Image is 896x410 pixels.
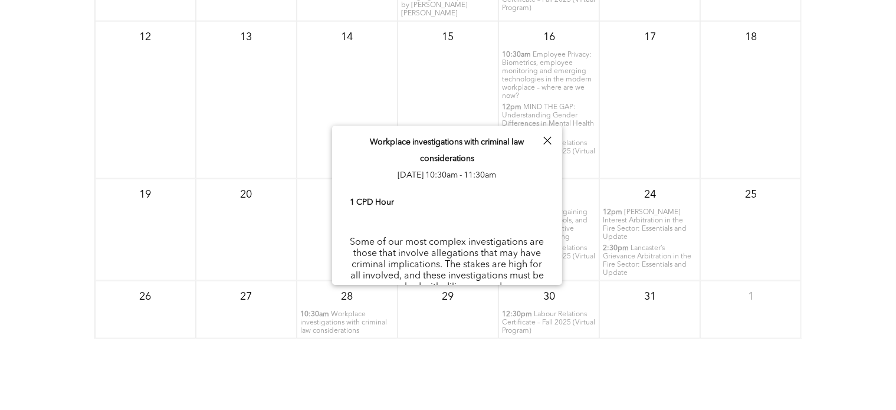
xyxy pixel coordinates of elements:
p: 12 [134,27,156,48]
p: 13 [235,27,257,48]
span: Workplace investigations with criminal law considerations [370,138,524,163]
p: 18 [740,27,762,48]
p: Some of our most complex investigations are those that involve allegations that may have criminal... [350,237,544,293]
p: 27 [235,286,257,307]
p: 29 [437,286,458,307]
p: 1 [740,286,762,307]
p: 28 [336,286,357,307]
p: 15 [437,27,458,48]
span: 2:30pm [603,244,629,252]
span: Employee Privacy: Biometrics, employee monitoring and emerging technologies in the modern workpla... [502,51,592,100]
p: 25 [740,184,762,205]
p: 31 [639,286,661,307]
p: 26 [134,286,156,307]
span: [DATE] 10:30am - 11:30am [398,171,497,179]
span: Lancaster’s Grievance Arbitration in the Fire Sector: Essentials and Update [603,245,691,277]
span: 10:30am [502,51,531,59]
p: 16 [539,27,560,48]
p: 30 [539,286,560,307]
p: 19 [134,184,156,205]
span: Labour Relations Certificate – Fall 2025 (Virtual Program) [502,311,595,334]
p: 14 [336,27,357,48]
span: 12pm [502,103,521,111]
b: 1 CPD Hour [350,198,394,206]
span: [PERSON_NAME] Interest Arbitration in the Fire Sector: Essentials and Update [603,209,687,241]
span: 12:30pm [502,310,532,319]
span: MIND THE GAP: Understanding Gender Differences in Mental Health at Work [502,104,594,136]
span: Workplace investigations with criminal law considerations [300,311,387,334]
p: 17 [639,27,661,48]
span: 12pm [603,208,622,217]
p: 24 [639,184,661,205]
span: 10:30am [300,310,329,319]
p: 20 [235,184,257,205]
